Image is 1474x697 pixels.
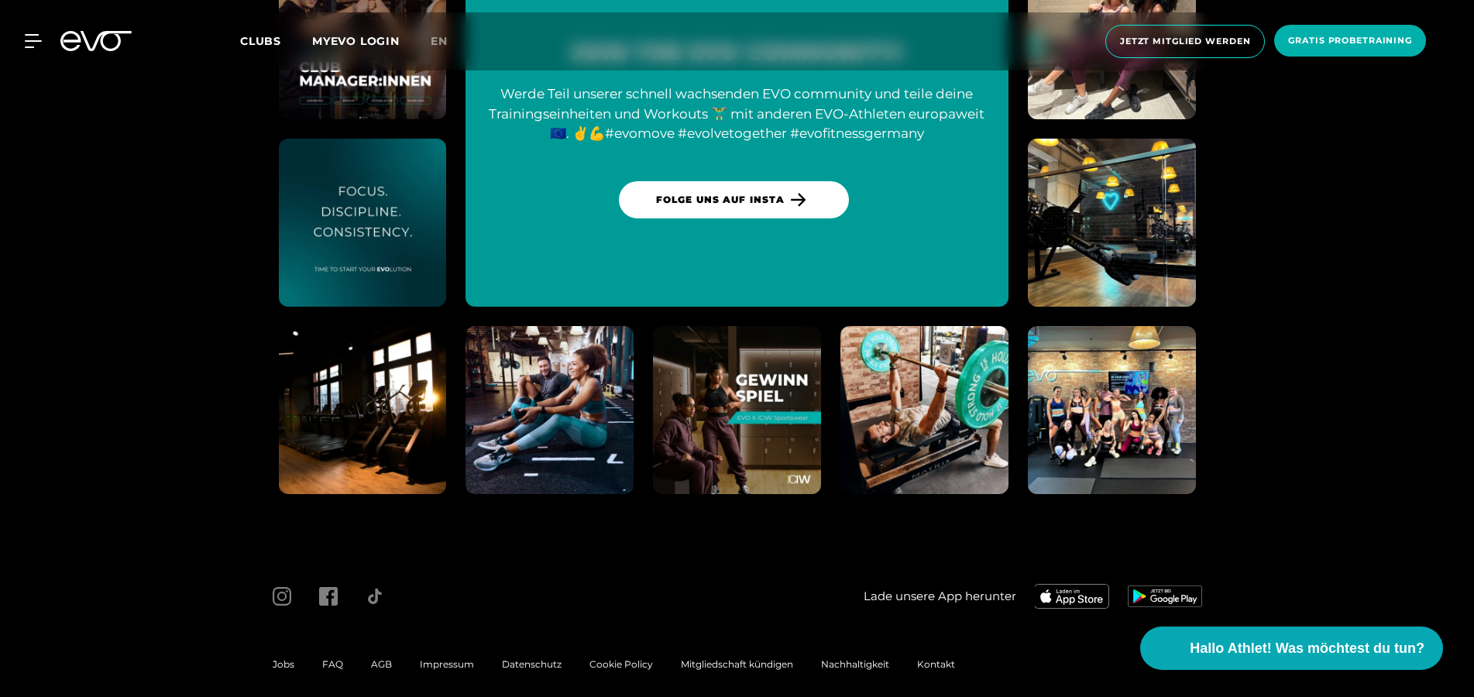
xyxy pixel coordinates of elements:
img: evofitness app [1128,585,1202,607]
a: Impressum [420,658,474,670]
img: evofitness instagram [279,326,447,494]
img: evofitness app [1035,584,1109,609]
a: Jetzt Mitglied werden [1101,25,1270,58]
a: FOLGE UNS AUF INSTA [619,181,849,218]
span: FOLGE UNS AUF INSTA [656,193,785,207]
a: Datenschutz [502,658,562,670]
button: Hallo Athlet! Was möchtest du tun? [1140,627,1443,670]
a: Clubs [240,33,312,48]
a: Gratis Probetraining [1270,25,1431,58]
span: Lade unsere App herunter [864,588,1016,606]
img: evofitness instagram [840,326,1008,494]
a: Nachhaltigkeit [821,658,889,670]
img: evofitness instagram [653,326,821,494]
span: Hallo Athlet! Was möchtest du tun? [1190,638,1424,659]
a: Mitgliedschaft kündigen [681,658,793,670]
span: Gratis Probetraining [1288,34,1412,47]
span: Clubs [240,34,281,48]
a: FAQ [322,658,343,670]
a: Jobs [273,658,294,670]
img: evofitness instagram [1028,139,1196,307]
a: en [431,33,466,50]
img: evofitness instagram [279,139,447,307]
img: evofitness instagram [466,326,634,494]
a: Kontakt [917,658,955,670]
a: Cookie Policy [589,658,653,670]
span: Jetzt Mitglied werden [1120,35,1250,48]
span: en [431,34,448,48]
div: Werde Teil unserer schnell wachsenden EVO community und teile deine Trainingseinheiten und Workou... [484,84,989,144]
a: AGB [371,658,392,670]
img: evofitness instagram [1028,326,1196,494]
a: MYEVO LOGIN [312,34,400,48]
